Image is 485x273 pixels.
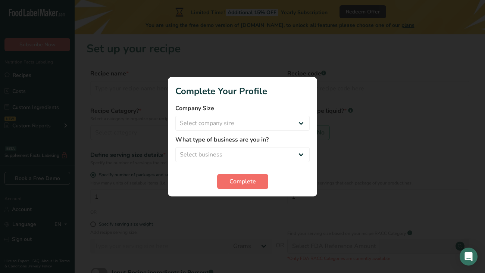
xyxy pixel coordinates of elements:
[175,84,310,98] h1: Complete Your Profile
[217,174,268,189] button: Complete
[175,135,310,144] label: What type of business are you in?
[175,104,310,113] label: Company Size
[460,248,478,266] div: Open Intercom Messenger
[229,177,256,186] span: Complete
